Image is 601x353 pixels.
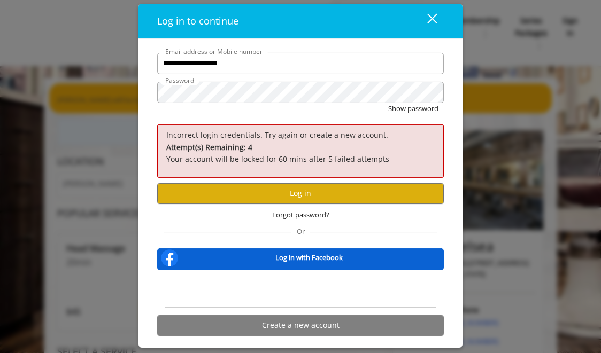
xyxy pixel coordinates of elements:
button: Show password [388,103,438,114]
p: Your account will be locked for 60 mins after 5 failed attempts [166,142,435,166]
input: Email address or Mobile number [157,53,444,74]
div: Sign in with Google. Opens in new tab [251,277,350,300]
span: Forgot password? [272,209,329,221]
img: facebook-logo [159,247,180,268]
b: Attempt(s) Remaining: 4 [166,142,252,152]
label: Email address or Mobile number [160,46,268,57]
button: Log in [157,183,444,204]
b: Log in with Facebook [275,252,343,263]
span: Incorrect login credentials. Try again or create a new account. [166,130,388,140]
input: Password [157,82,444,103]
label: Password [160,75,199,85]
button: Create a new account [157,315,444,335]
span: Log in to continue [157,14,238,27]
span: Or [291,226,310,236]
div: close dialog [415,13,436,29]
iframe: Sign in with Google Button [246,277,355,300]
button: close dialog [407,10,444,32]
